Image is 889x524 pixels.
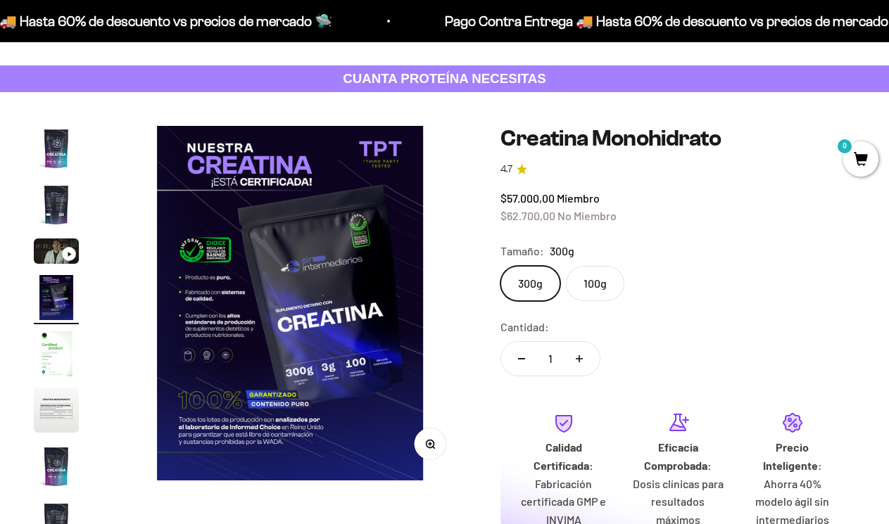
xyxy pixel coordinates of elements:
[34,238,79,268] button: Ir al artículo 3
[34,444,79,493] button: Ir al artículo 7
[34,275,79,320] img: Creatina Monohidrato
[34,444,79,489] img: Creatina Monohidrato
[500,318,549,336] label: Cantidad:
[500,242,544,260] legend: Tamaño:
[534,440,593,472] strong: Calidad Certificada:
[500,126,855,151] h1: Creatina Monohidrato
[644,440,712,472] strong: Eficacia Comprobada:
[500,162,512,177] span: 4.7
[557,191,600,205] span: Miembro
[34,331,79,381] button: Ir al artículo 5
[559,342,600,376] button: Aumentar cantidad
[34,126,79,175] button: Ir al artículo 1
[34,126,79,171] img: Creatina Monohidrato
[343,71,546,86] strong: CUANTA PROTEÍNA NECESITAS
[34,182,79,227] img: Creatina Monohidrato
[843,153,878,168] a: 0
[34,275,79,324] button: Ir al artículo 4
[763,440,822,472] strong: Precio Inteligente:
[501,342,542,376] button: Reducir cantidad
[836,138,853,155] mark: 0
[34,182,79,231] button: Ir al artículo 2
[113,126,467,480] img: Creatina Monohidrato
[500,191,555,205] span: $57.000,00
[34,388,79,433] img: Creatina Monohidrato
[557,209,617,222] span: No Miembro
[500,209,555,222] span: $62.700,00
[550,242,574,260] span: 300g
[34,388,79,437] button: Ir al artículo 6
[500,162,855,177] a: 4.74.7 de 5.0 estrellas
[34,331,79,376] img: Creatina Monohidrato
